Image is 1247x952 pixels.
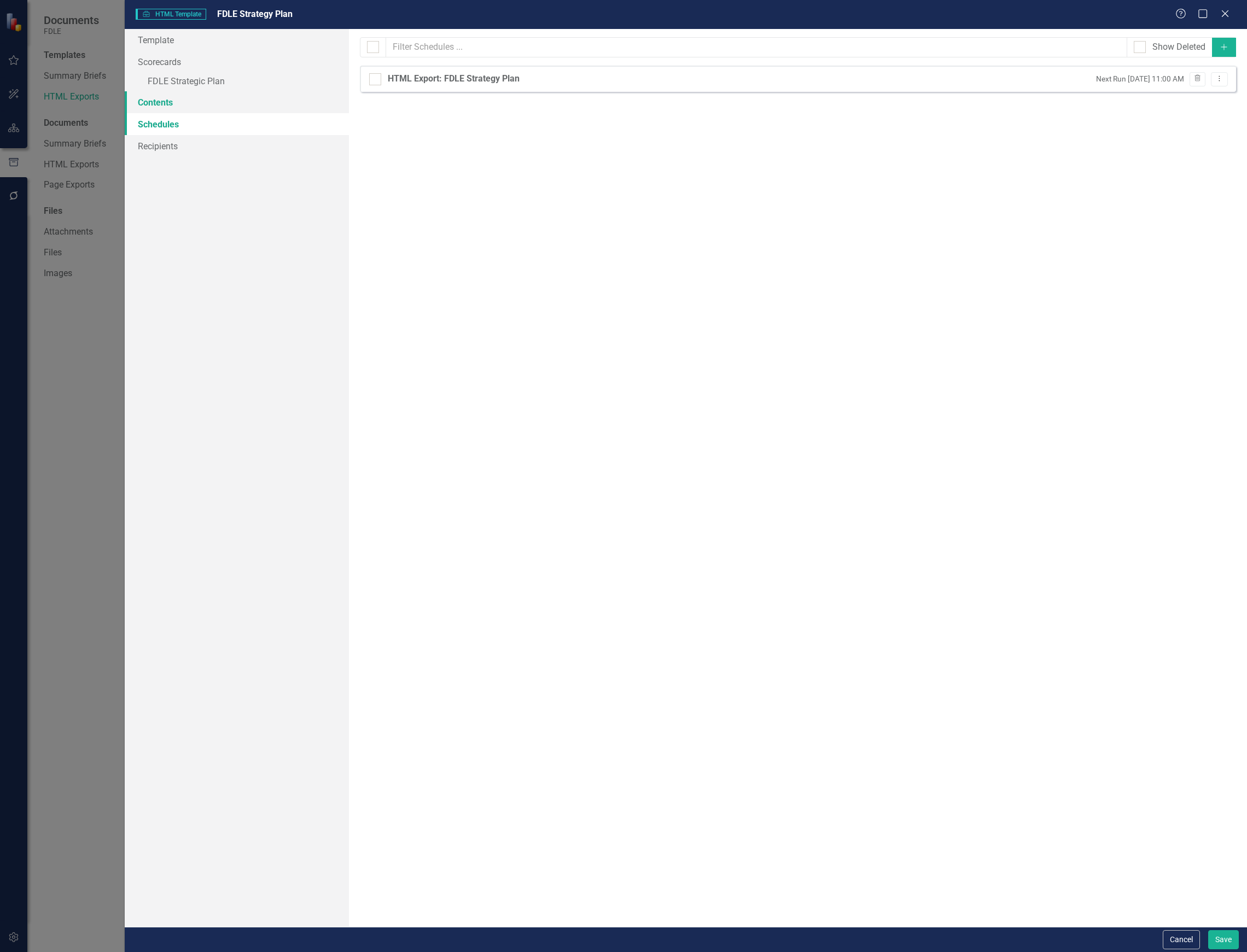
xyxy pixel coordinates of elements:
[388,73,520,85] div: HTML Export: FDLE Strategy Plan
[1208,930,1239,949] button: Save
[386,37,1127,57] input: Filter Schedules ...
[125,91,349,113] a: Contents
[125,29,349,51] a: Template
[1152,41,1205,54] div: Show Deleted
[125,51,349,73] a: Scorecards
[125,73,349,92] a: FDLE Strategic Plan
[125,135,349,157] a: Recipients
[1096,74,1184,84] small: Next Run [DATE] 11:00 AM
[1163,930,1200,949] button: Cancel
[136,9,206,20] span: HTML Template
[217,9,293,19] span: FDLE Strategy Plan
[125,113,349,135] a: Schedules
